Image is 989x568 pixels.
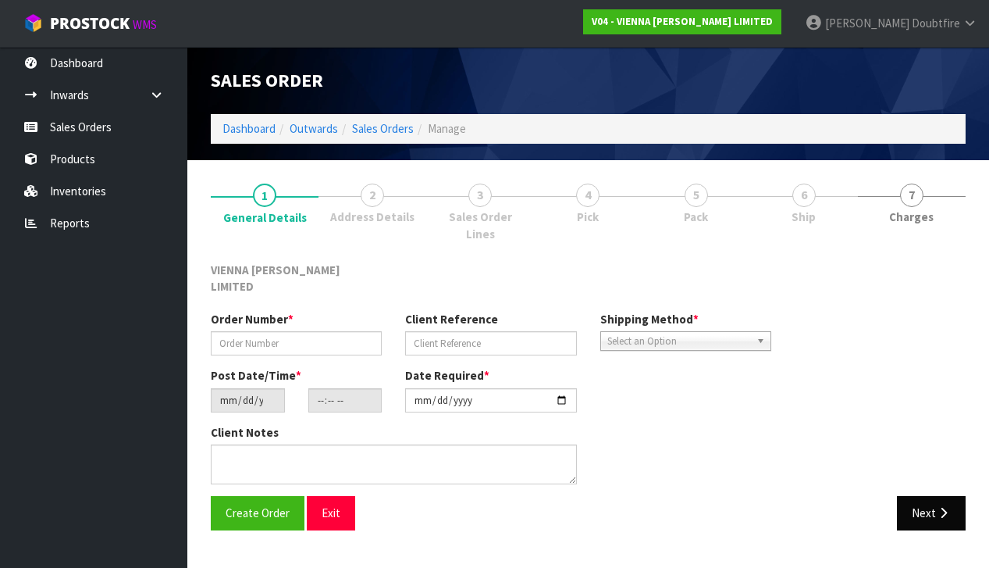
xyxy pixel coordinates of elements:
span: Pick [577,209,599,225]
label: Shipping Method [600,311,699,327]
span: Charges [889,209,934,225]
label: Client Reference [405,311,498,327]
label: Order Number [211,311,293,327]
button: Exit [307,496,355,530]
span: Pack [684,209,708,225]
span: Select an Option [607,332,750,351]
a: Outwards [290,121,338,136]
span: Doubtfire [912,16,960,30]
span: VIENNA [PERSON_NAME] LIMITED [211,263,340,294]
button: Create Order [211,496,304,530]
img: cube-alt.png [23,13,43,33]
span: Sales Order Lines [438,209,522,242]
span: Address Details [330,209,414,225]
span: 7 [900,184,923,207]
strong: V04 - VIENNA [PERSON_NAME] LIMITED [592,15,773,28]
span: Ship [792,209,816,225]
label: Date Required [405,367,489,384]
span: [PERSON_NAME] [825,16,909,30]
span: Sales Order [211,68,323,92]
span: Manage [428,121,466,136]
small: WMS [133,17,157,32]
span: Create Order [226,505,290,520]
span: 2 [361,184,384,207]
input: Client Reference [405,331,576,355]
input: Order Number [211,331,382,355]
span: 3 [468,184,492,207]
label: Post Date/Time [211,367,301,384]
button: Next [897,496,966,530]
span: 1 [253,184,276,207]
label: Client Notes [211,424,279,441]
span: General Details [223,209,307,226]
a: Dashboard [222,121,276,136]
span: 6 [792,184,816,207]
a: Sales Orders [352,121,414,136]
span: 5 [685,184,708,207]
span: ProStock [50,13,130,34]
span: 4 [576,184,599,207]
span: General Details [211,250,966,542]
